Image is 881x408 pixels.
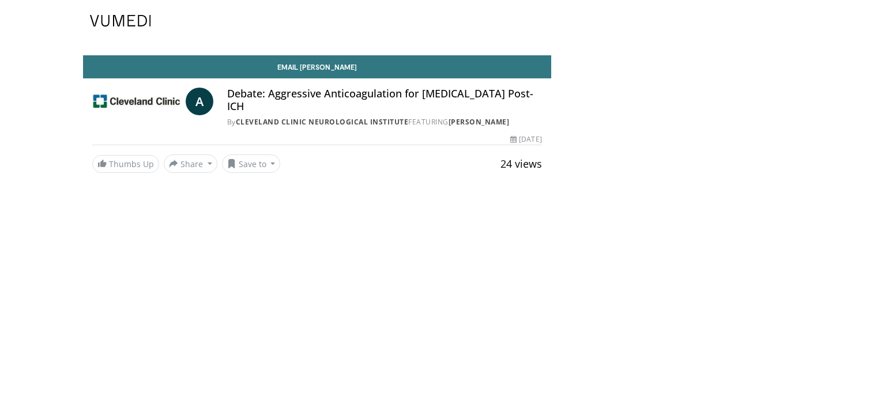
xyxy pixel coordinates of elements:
button: Save to [222,154,281,173]
a: Cleveland Clinic Neurological Institute [236,117,409,127]
button: Share [164,154,217,173]
img: VuMedi Logo [90,15,151,27]
div: By FEATURING [227,117,542,127]
span: 24 views [500,157,542,171]
a: [PERSON_NAME] [449,117,510,127]
a: Email [PERSON_NAME] [83,55,551,78]
img: Cleveland Clinic Neurological Institute [92,88,181,115]
a: A [186,88,213,115]
h4: Debate: Aggressive Anticoagulation for [MEDICAL_DATA] Post-ICH [227,88,542,112]
div: [DATE] [510,134,541,145]
a: Thumbs Up [92,155,159,173]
